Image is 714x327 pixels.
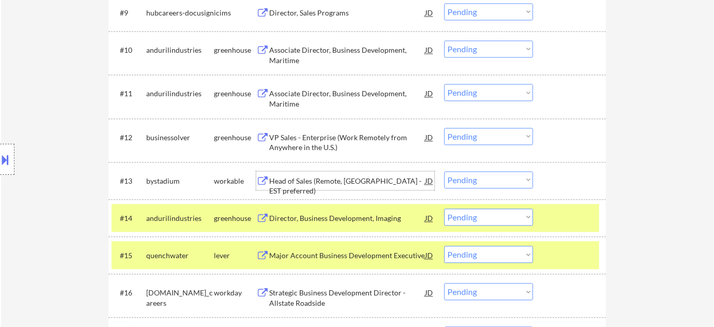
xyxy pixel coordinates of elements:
div: JD [424,171,434,190]
div: JD [424,3,434,22]
div: JD [424,128,434,146]
div: andurilindustries [146,45,214,55]
div: Director, Business Development, Imaging [269,213,425,224]
div: Associate Director, Business Development, Maritime [269,88,425,109]
div: JD [424,283,434,302]
div: greenhouse [214,213,256,224]
div: hubcareers-docusign [146,8,214,18]
div: #10 [120,45,138,55]
div: JD [424,40,434,59]
div: Major Account Business Development Executive [269,250,425,261]
div: #16 [120,288,138,298]
div: JD [424,84,434,102]
div: JD [424,209,434,227]
div: lever [214,250,256,261]
div: Director, Sales Programs [269,8,425,18]
div: Associate Director, Business Development, Maritime [269,45,425,65]
div: greenhouse [214,88,256,99]
div: VP Sales - Enterprise (Work Remotely from Anywhere in the U.S.) [269,132,425,153]
div: Strategic Business Development Director - Allstate Roadside [269,288,425,308]
div: greenhouse [214,132,256,143]
div: workday [214,288,256,298]
div: [DOMAIN_NAME]_careers [146,288,214,308]
div: greenhouse [214,45,256,55]
div: JD [424,246,434,264]
div: icims [214,8,256,18]
div: #9 [120,8,138,18]
div: workable [214,176,256,186]
div: Head of Sales (Remote, [GEOGRAPHIC_DATA] - EST preferred) [269,176,425,196]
